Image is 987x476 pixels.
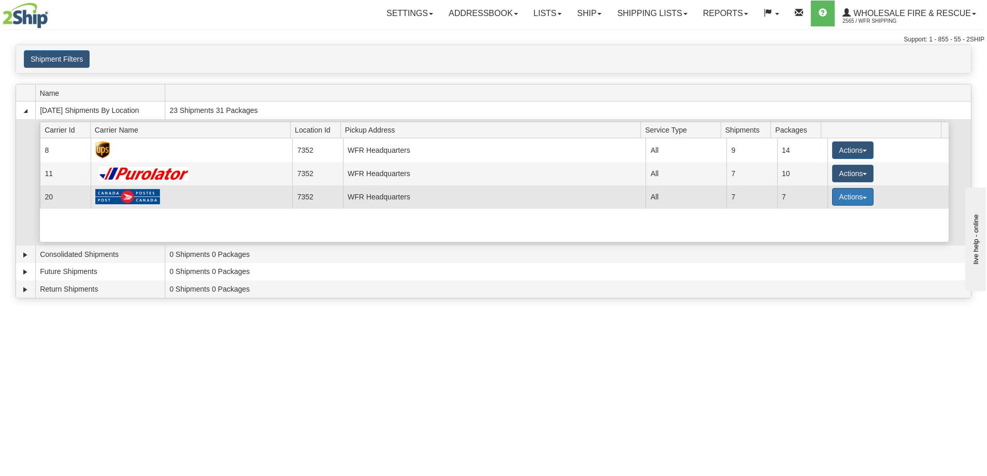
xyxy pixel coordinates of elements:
[8,9,96,17] div: live help - online
[40,138,90,162] td: 8
[40,85,165,101] span: Name
[842,16,920,26] span: 2565 / WFR Shipping
[441,1,526,26] a: Addressbook
[165,246,971,263] td: 0 Shipments 0 Packages
[165,280,971,298] td: 0 Shipments 0 Packages
[775,122,821,138] span: Packages
[24,50,90,68] button: Shipment Filters
[725,122,771,138] span: Shipments
[646,162,726,185] td: All
[95,122,291,138] span: Carrier Name
[3,35,984,44] div: Support: 1 - 855 - 55 - 2SHIP
[165,263,971,281] td: 0 Shipments 0 Packages
[35,246,165,263] td: Consolidated Shipments
[40,185,90,209] td: 20
[569,1,609,26] a: Ship
[832,165,874,182] button: Actions
[95,167,193,181] img: Purolator
[777,162,827,185] td: 10
[777,138,827,162] td: 14
[165,102,971,119] td: 23 Shipments 31 Packages
[40,162,90,185] td: 11
[343,185,646,209] td: WFR Headquarters
[292,138,342,162] td: 7352
[345,122,641,138] span: Pickup Address
[20,267,31,277] a: Expand
[35,102,165,119] td: [DATE] Shipments By Location
[726,185,777,209] td: 7
[609,1,695,26] a: Shipping lists
[20,284,31,295] a: Expand
[646,185,726,209] td: All
[726,162,777,185] td: 7
[292,162,342,185] td: 7352
[851,9,971,18] span: WHOLESALE FIRE & RESCUE
[35,263,165,281] td: Future Shipments
[645,122,721,138] span: Service Type
[379,1,441,26] a: Settings
[832,188,874,206] button: Actions
[3,3,48,28] img: logo2565.jpg
[963,185,986,291] iframe: chat widget
[95,189,161,205] img: Canada Post
[777,185,827,209] td: 7
[292,185,342,209] td: 7352
[835,1,984,26] a: WHOLESALE FIRE & RESCUE 2565 / WFR Shipping
[832,141,874,159] button: Actions
[726,138,777,162] td: 9
[646,138,726,162] td: All
[45,122,90,138] span: Carrier Id
[695,1,756,26] a: Reports
[526,1,569,26] a: Lists
[20,106,31,116] a: Collapse
[295,122,340,138] span: Location Id
[35,280,165,298] td: Return Shipments
[343,162,646,185] td: WFR Headquarters
[343,138,646,162] td: WFR Headquarters
[20,250,31,260] a: Expand
[95,141,110,158] img: UPS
